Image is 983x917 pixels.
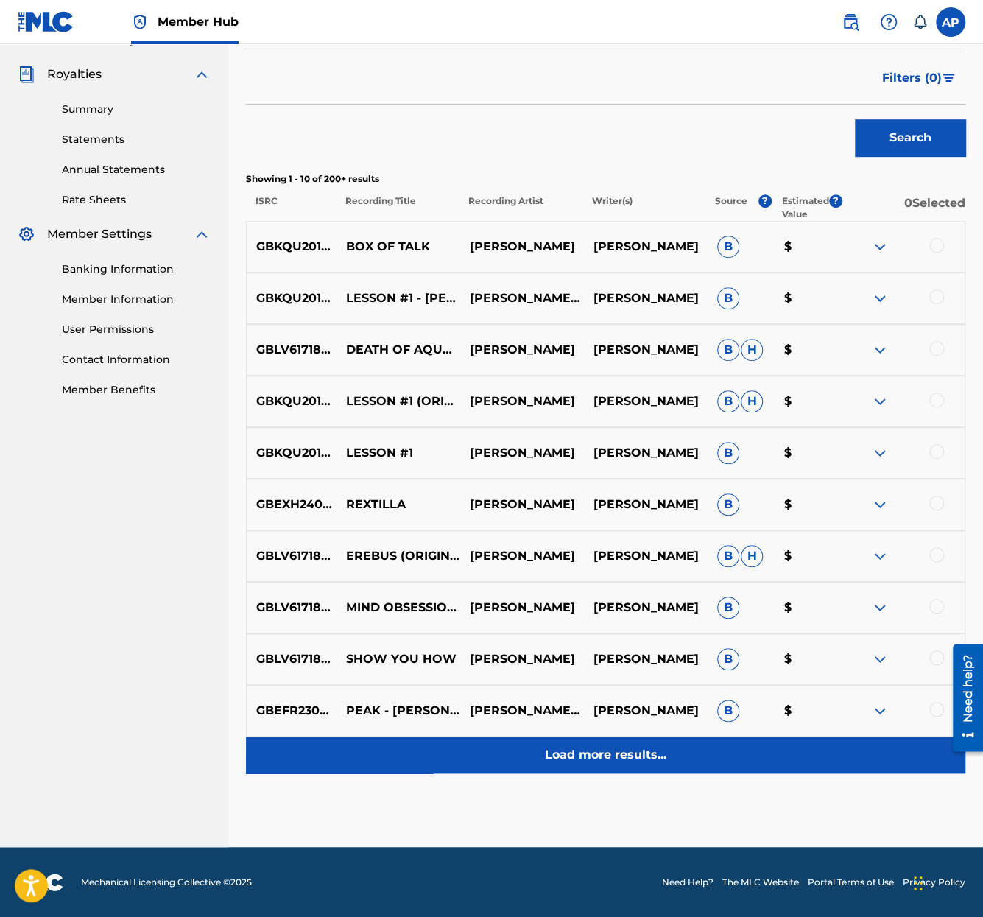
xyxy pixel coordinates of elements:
[871,599,889,616] img: expand
[584,496,708,513] p: [PERSON_NAME]
[62,162,211,178] a: Annual Statements
[247,496,337,513] p: GBEXH2400094
[880,13,898,31] img: help
[460,238,584,256] p: [PERSON_NAME]
[337,289,460,307] p: LESSON #1 - [PERSON_NAME] REMIX
[717,545,739,567] span: B
[836,7,865,37] a: Public Search
[460,496,584,513] p: [PERSON_NAME]
[193,225,211,243] img: expand
[18,874,63,891] img: logo
[247,702,337,720] p: GBEFR2309246
[722,876,799,889] a: The MLC Website
[460,444,584,462] p: [PERSON_NAME]
[584,702,708,720] p: [PERSON_NAME]
[741,545,763,567] span: H
[943,74,955,82] img: filter
[903,876,965,889] a: Privacy Policy
[584,341,708,359] p: [PERSON_NAME]
[717,597,739,619] span: B
[873,60,965,96] button: Filters (0)
[246,172,965,186] p: Showing 1 - 10 of 200+ results
[774,444,841,462] p: $
[337,599,460,616] p: MIND OBSESSION (ORIGINAL MIX)
[584,599,708,616] p: [PERSON_NAME]
[337,444,460,462] p: LESSON #1
[871,444,889,462] img: expand
[717,442,739,464] span: B
[584,289,708,307] p: [PERSON_NAME]
[460,289,584,307] p: [PERSON_NAME],[PERSON_NAME]
[62,102,211,117] a: Summary
[545,746,666,764] p: Load more results...
[871,702,889,720] img: expand
[62,192,211,208] a: Rate Sheets
[871,650,889,668] img: expand
[871,496,889,513] img: expand
[247,547,337,565] p: GBLV61718812
[774,650,841,668] p: $
[715,194,747,221] p: Source
[717,493,739,516] span: B
[62,352,211,368] a: Contact Information
[942,639,983,757] iframe: Resource Center
[871,238,889,256] img: expand
[246,194,335,221] p: ISRC
[741,390,763,412] span: H
[774,238,841,256] p: $
[18,225,35,243] img: Member Settings
[131,13,149,31] img: Top Rightsholder
[855,119,965,156] button: Search
[47,225,152,243] span: Member Settings
[882,69,942,87] span: Filters ( 0 )
[62,322,211,337] a: User Permissions
[62,292,211,307] a: Member Information
[871,341,889,359] img: expand
[717,390,739,412] span: B
[337,496,460,513] p: REXTILLA
[81,876,252,889] span: Mechanical Licensing Collective © 2025
[247,393,337,410] p: GBKQU2013719
[62,261,211,277] a: Banking Information
[584,650,708,668] p: [PERSON_NAME]
[842,13,859,31] img: search
[871,547,889,565] img: expand
[936,7,965,37] div: User Menu
[774,547,841,565] p: $
[782,194,829,221] p: Estimated Value
[337,650,460,668] p: SHOW YOU HOW
[460,393,584,410] p: [PERSON_NAME]
[247,650,337,668] p: GBLV61718813
[774,393,841,410] p: $
[62,132,211,147] a: Statements
[842,194,966,221] p: 0 Selected
[18,11,74,32] img: MLC Logo
[62,382,211,398] a: Member Benefits
[247,238,337,256] p: GBKQU2013720
[582,194,705,221] p: Writer(s)
[717,648,739,670] span: B
[459,194,582,221] p: Recording Artist
[247,444,337,462] p: GBKQU2013719
[662,876,714,889] a: Need Help?
[829,194,842,208] span: ?
[460,341,584,359] p: [PERSON_NAME]
[874,7,903,37] div: Help
[47,66,102,83] span: Royalties
[460,599,584,616] p: [PERSON_NAME]
[337,702,460,720] p: PEAK - [PERSON_NAME] "NIGHTMARE" MIX
[337,393,460,410] p: LESSON #1 (ORIGINAL MIX)
[871,393,889,410] img: expand
[18,66,35,83] img: Royalties
[247,599,337,616] p: GBLV61718808
[460,547,584,565] p: [PERSON_NAME]
[247,289,337,307] p: GBKQU2013722
[912,15,927,29] div: Notifications
[717,236,739,258] span: B
[584,547,708,565] p: [PERSON_NAME]
[335,194,459,221] p: Recording Title
[774,341,841,359] p: $
[808,876,894,889] a: Portal Terms of Use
